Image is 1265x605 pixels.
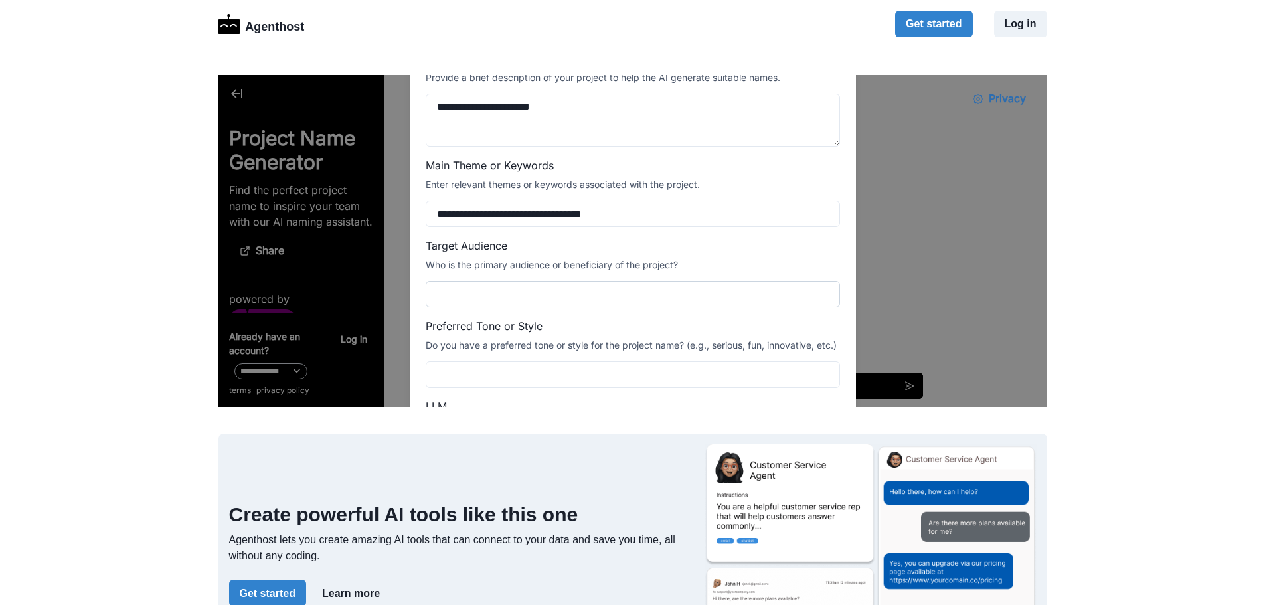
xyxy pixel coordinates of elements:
div: Who is the primary audience or beneficiary of the project? [207,184,622,195]
label: LLM [207,323,614,339]
h2: Create powerful AI tools like this one [229,503,694,527]
div: Do you have a preferred tone or style for the project name? (e.g., serious, fun, innovative, etc.) [207,264,622,276]
label: Target Audience [207,163,614,179]
iframe: Project Name Generator [218,75,1047,407]
label: Preferred Tone or Style [207,243,614,259]
p: Agenthost lets you create amazing AI tools that can connect to your data and save you time, all w... [229,532,694,564]
p: Agenthost [245,13,304,36]
label: Main Theme or Keywords [207,82,614,98]
div: Enter relevant themes or keywords associated with the project. [207,104,622,115]
a: LogoAgenthost [218,13,305,36]
button: Get started [895,11,972,37]
button: Privacy Settings [744,11,818,37]
img: Logo [218,14,240,34]
button: Log in [994,11,1047,37]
